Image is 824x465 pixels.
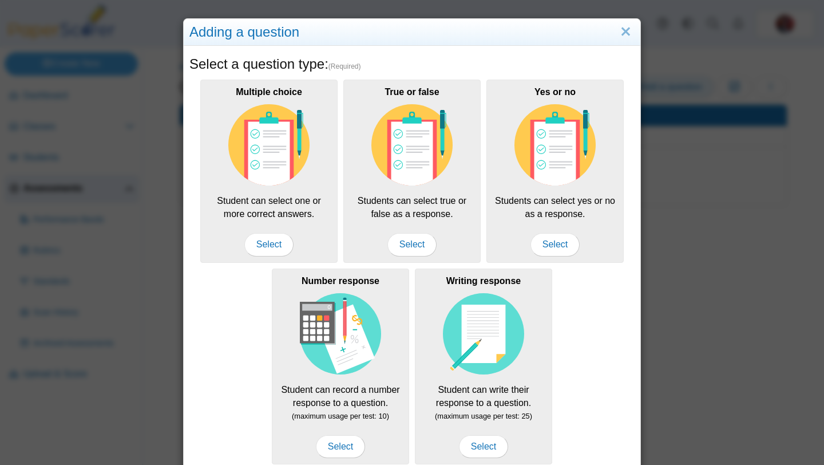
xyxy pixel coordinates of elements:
[387,233,437,256] span: Select
[184,19,640,46] div: Adding a question
[371,104,453,186] img: item-type-multiple-choice.svg
[446,276,521,286] b: Writing response
[415,269,552,464] div: Student can write their response to a question.
[300,293,381,375] img: item-type-number-response.svg
[514,104,596,186] img: item-type-multiple-choice.svg
[617,22,635,42] a: Close
[272,269,409,464] div: Student can record a number response to a question.
[228,104,310,186] img: item-type-multiple-choice.svg
[236,87,302,97] b: Multiple choice
[292,412,389,420] small: (maximum usage per test: 10)
[385,87,439,97] b: True or false
[343,80,481,263] div: Students can select true or false as a response.
[486,80,624,263] div: Students can select yes or no as a response.
[443,293,524,375] img: item-type-writing-response.svg
[328,62,361,72] span: (Required)
[244,233,294,256] span: Select
[459,435,508,458] span: Select
[189,54,635,74] h5: Select a question type:
[302,276,379,286] b: Number response
[200,80,338,263] div: Student can select one or more correct answers.
[435,412,532,420] small: (maximum usage per test: 25)
[530,233,580,256] span: Select
[316,435,365,458] span: Select
[534,87,576,97] b: Yes or no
